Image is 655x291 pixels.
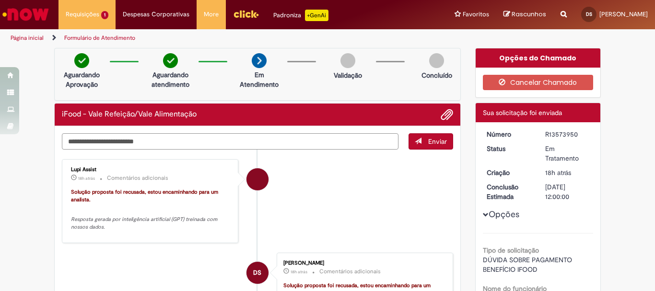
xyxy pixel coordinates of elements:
[421,70,452,80] p: Concluído
[483,108,562,117] span: Sua solicitação foi enviada
[71,167,231,173] div: Lupi Assist
[319,268,381,276] small: Comentários adicionais
[599,10,648,18] span: [PERSON_NAME]
[74,53,89,68] img: check-circle-green.png
[246,168,269,190] div: Lupi Assist
[480,182,538,201] dt: Conclusão Estimada
[291,269,307,275] span: 18h atrás
[586,11,592,17] span: DS
[62,110,197,119] h2: iFood - Vale Refeição/Vale Alimentação Histórico de tíquete
[291,269,307,275] time: 28/09/2025 13:51:57
[512,10,546,19] span: Rascunhos
[483,256,574,274] span: DÚVIDA SOBRE PAGAMENTO BENEFÍCIO IFOOD
[163,53,178,68] img: check-circle-green.png
[58,70,105,89] p: Aguardando Aprovação
[476,48,601,68] div: Opções do Chamado
[545,129,590,139] div: R13573950
[66,10,99,19] span: Requisições
[483,75,594,90] button: Cancelar Chamado
[441,108,453,121] button: Adicionar anexos
[123,10,189,19] span: Despesas Corporativas
[236,70,282,89] p: Em Atendimento
[71,188,220,203] font: Solução proposta foi recusada, estou encaminhando para um analista.
[480,144,538,153] dt: Status
[409,133,453,150] button: Enviar
[78,175,95,181] span: 18h atrás
[480,129,538,139] dt: Número
[11,34,44,42] a: Página inicial
[62,133,398,150] textarea: Digite sua mensagem aqui...
[71,216,219,231] em: Resposta gerada por inteligência artificial (GPT) treinada com nossos dados.
[107,174,168,182] small: Comentários adicionais
[204,10,219,19] span: More
[334,70,362,80] p: Validação
[340,53,355,68] img: img-circle-grey.png
[545,168,571,177] time: 28/09/2025 13:50:51
[483,246,539,255] b: Tipo de solicitação
[253,261,261,284] span: DS
[252,53,267,68] img: arrow-next.png
[545,144,590,163] div: Em Tratamento
[429,53,444,68] img: img-circle-grey.png
[463,10,489,19] span: Favoritos
[64,34,135,42] a: Formulário de Atendimento
[545,168,571,177] span: 18h atrás
[1,5,50,24] img: ServiceNow
[503,10,546,19] a: Rascunhos
[147,70,194,89] p: Aguardando atendimento
[545,168,590,177] div: 28/09/2025 13:50:51
[78,175,95,181] time: 28/09/2025 13:51:58
[7,29,430,47] ul: Trilhas de página
[101,11,108,19] span: 1
[480,168,538,177] dt: Criação
[305,10,328,21] p: +GenAi
[283,260,443,266] div: [PERSON_NAME]
[233,7,259,21] img: click_logo_yellow_360x200.png
[545,182,590,201] div: [DATE] 12:00:00
[428,137,447,146] span: Enviar
[246,262,269,284] div: Debora Alves Martins Dos Santos
[273,10,328,21] div: Padroniza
